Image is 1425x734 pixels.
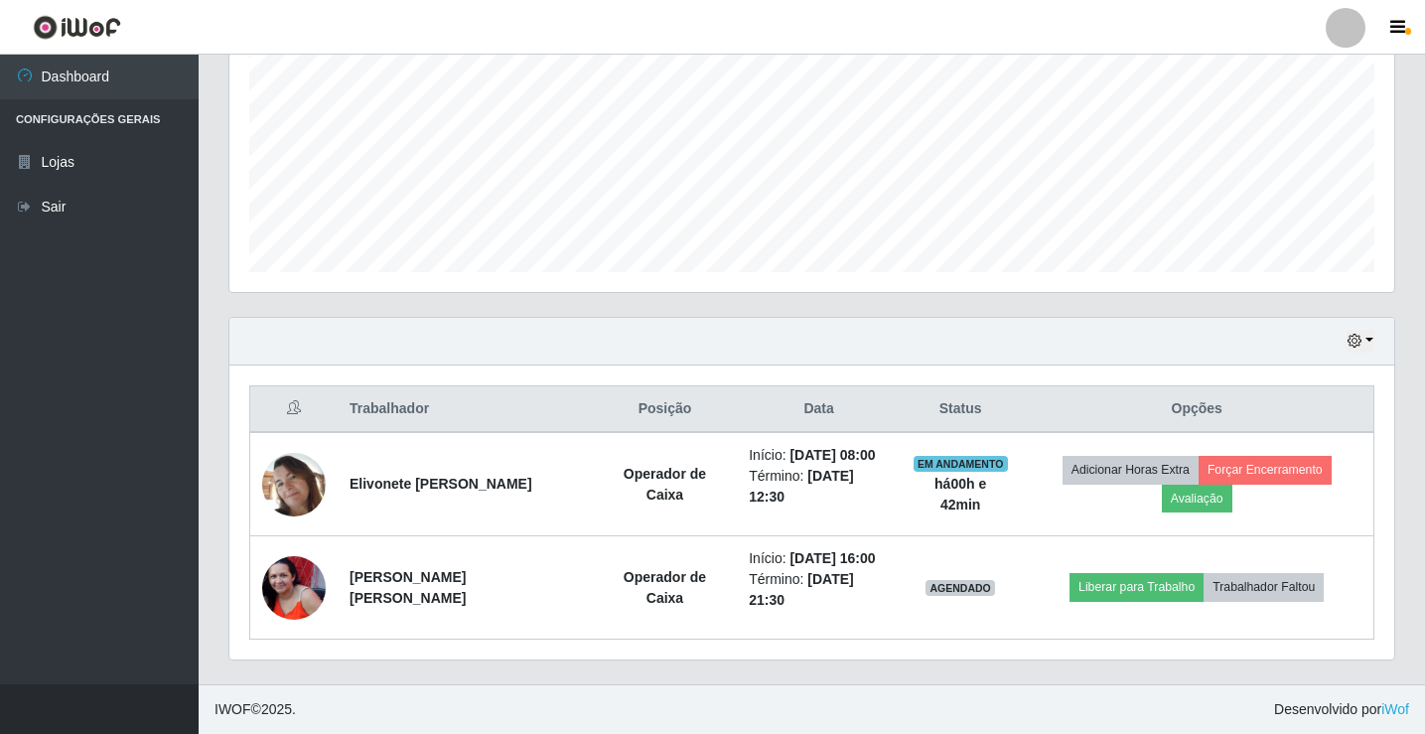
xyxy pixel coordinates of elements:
[914,456,1008,472] span: EM ANDAMENTO
[749,445,889,466] li: Início:
[350,569,466,606] strong: [PERSON_NAME] [PERSON_NAME]
[262,453,326,516] img: 1744411784463.jpeg
[1069,573,1204,601] button: Liberar para Trabalho
[593,386,737,433] th: Posição
[1381,701,1409,717] a: iWof
[624,466,706,503] strong: Operador de Caixa
[934,476,986,513] strong: há 00 h e 42 min
[1162,485,1232,513] button: Avaliação
[1274,699,1409,720] span: Desenvolvido por
[1063,456,1199,484] button: Adicionar Horas Extra
[338,386,593,433] th: Trabalhador
[350,476,532,492] strong: Elivonete [PERSON_NAME]
[901,386,1020,433] th: Status
[749,466,889,508] li: Término:
[737,386,901,433] th: Data
[624,569,706,606] strong: Operador de Caixa
[214,699,296,720] span: © 2025 .
[262,556,326,620] img: 1743338839822.jpeg
[33,15,121,40] img: CoreUI Logo
[749,569,889,611] li: Término:
[749,548,889,569] li: Início:
[1199,456,1332,484] button: Forçar Encerramento
[1020,386,1373,433] th: Opções
[926,580,995,596] span: AGENDADO
[789,447,875,463] time: [DATE] 08:00
[1204,573,1324,601] button: Trabalhador Faltou
[789,550,875,566] time: [DATE] 16:00
[214,701,251,717] span: IWOF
